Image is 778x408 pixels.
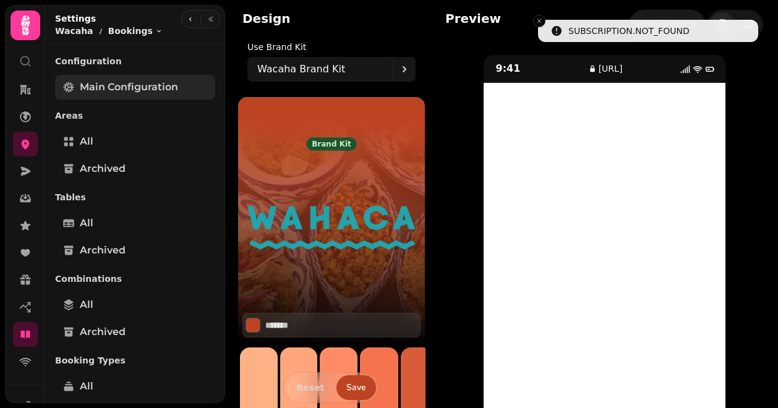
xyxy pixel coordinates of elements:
a: Open Preview [630,10,705,40]
button: Save [336,375,376,400]
div: SUBSCRIPTION.NOT_FOUND [568,25,690,37]
p: Booking Types [55,349,215,372]
p: 9:41 [496,61,559,76]
span: Reset [297,383,325,392]
h2: Preview [445,10,501,40]
button: Reset [287,380,335,396]
div: Brand kit [306,137,357,151]
p: [URL] [599,62,623,75]
img: aHR0cHM6Ly9maWxlcy5zdGFtcGVkZS5haS8wNzQ1NTQ5MC05MDM1LTRjODUtOWE2Mi0yNGY3ZDUwNThlZmYvbWVkaWEvNzkzY... [237,151,425,305]
label: Use Brand Kit [247,42,306,52]
span: All [80,379,93,394]
button: Close toast [533,15,545,27]
h2: Design [242,10,290,27]
a: All [55,374,215,399]
span: Save [346,383,366,392]
div: Select color [242,313,421,338]
p: Wacaha Brand Kit [257,62,345,77]
button: Select color [246,318,260,333]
